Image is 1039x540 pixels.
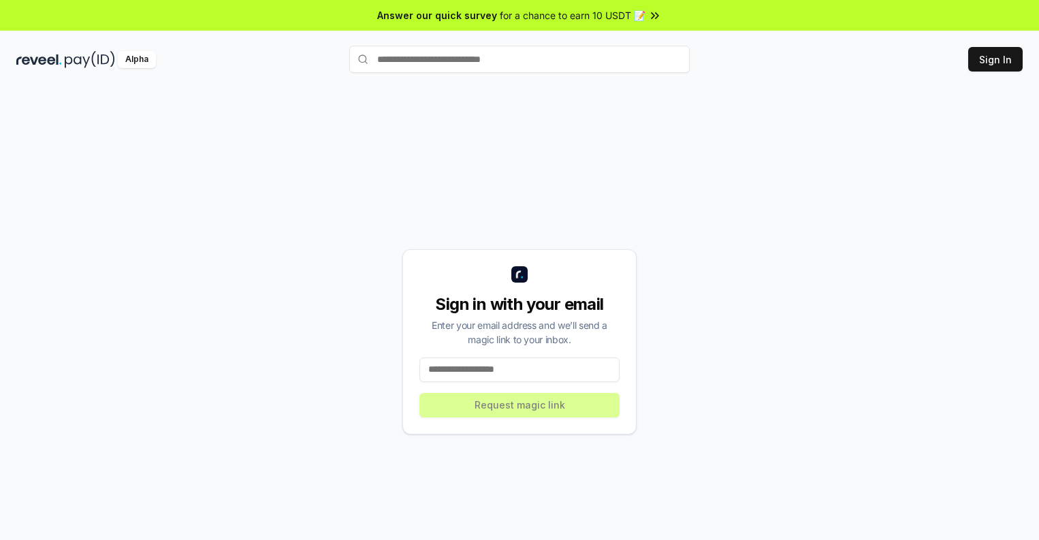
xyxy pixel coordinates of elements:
[511,266,528,283] img: logo_small
[118,51,156,68] div: Alpha
[419,293,620,315] div: Sign in with your email
[377,8,497,22] span: Answer our quick survey
[16,51,62,68] img: reveel_dark
[968,47,1023,72] button: Sign In
[500,8,645,22] span: for a chance to earn 10 USDT 📝
[65,51,115,68] img: pay_id
[419,318,620,347] div: Enter your email address and we’ll send a magic link to your inbox.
